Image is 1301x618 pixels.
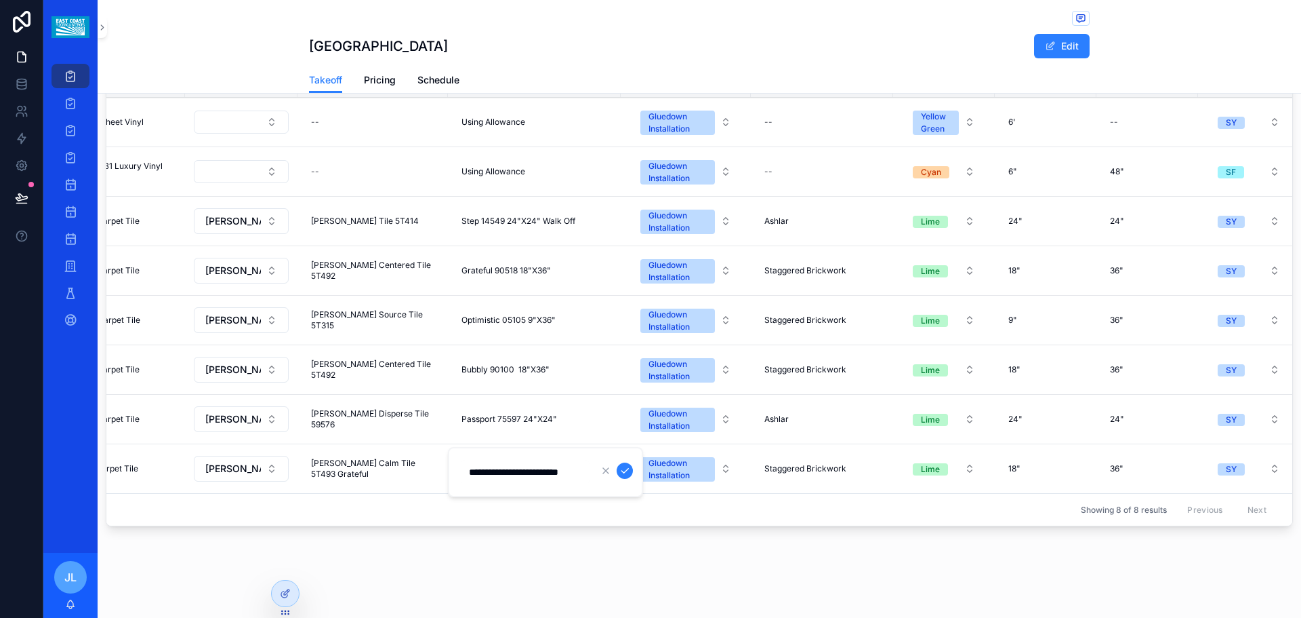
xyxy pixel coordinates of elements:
[1003,210,1088,232] a: 24"
[306,254,440,287] a: [PERSON_NAME] Centered Tile 5T492
[1226,414,1237,426] div: SY
[81,216,140,227] span: FA6 Carpet Tile
[1207,159,1291,184] button: Select Button
[629,450,742,487] button: Select Button
[461,364,550,375] span: Bubbly 90100 18"X36"
[1110,364,1123,375] span: 36"
[764,117,772,128] div: --
[901,406,987,432] a: Select Button
[193,208,289,235] a: Select Button
[51,16,89,38] img: App logo
[1207,110,1291,134] button: Select Button
[306,304,440,336] a: [PERSON_NAME] Source Tile 5T315
[901,103,987,141] a: Select Button
[311,408,434,430] span: [PERSON_NAME] Disperse Tile 59576
[1226,117,1237,129] div: SY
[43,54,98,350] div: scrollable content
[648,457,707,482] div: Gluedown Installation
[921,111,951,135] div: Yellow Green
[1008,216,1023,227] span: 24"
[81,315,140,326] span: FA4 Carpet Tile
[1081,505,1167,516] span: Showing 8 of 8 results
[1003,359,1088,381] a: 18"
[81,364,140,375] span: FA3 Carpet Tile
[1104,458,1190,480] a: 36"
[306,210,440,232] a: [PERSON_NAME] Tile 5T414
[309,37,448,56] h1: [GEOGRAPHIC_DATA]
[759,111,885,133] a: --
[311,117,319,128] div: --
[1110,414,1124,425] span: 24"
[456,309,613,331] a: Optimistic 05105 9"X36"
[311,359,434,381] span: [PERSON_NAME] Centered Tile 5T492
[194,111,289,134] button: Select Button
[461,315,556,326] span: Optimistic 05105 9"X36"
[764,315,846,326] span: Staggered Brickwork
[629,302,742,339] button: Select Button
[194,406,289,432] button: Select Button
[193,257,289,284] a: Select Button
[1008,364,1020,375] span: 18"
[193,356,289,383] a: Select Button
[1008,463,1020,474] span: 18"
[902,457,986,481] button: Select Button
[902,159,986,184] button: Select Button
[759,408,885,430] a: Ashlar
[1110,166,1124,177] span: 48"
[81,265,140,276] span: FA5 Carpet Tile
[456,161,613,182] a: Using Allowance
[417,73,459,87] span: Schedule
[456,260,613,282] a: Grateful 90518 18"X36"
[901,456,987,482] a: Select Button
[205,462,261,476] span: [PERSON_NAME] Contract
[461,166,525,177] span: Using Allowance
[81,364,177,375] a: FA3 Carpet Tile
[364,73,396,87] span: Pricing
[764,166,772,177] div: --
[1206,456,1292,482] a: Select Button
[1003,260,1088,282] a: 18"
[1104,260,1190,282] a: 36"
[364,68,396,95] a: Pricing
[1008,265,1020,276] span: 18"
[759,161,885,182] a: --
[1110,463,1123,474] span: 36"
[921,463,940,476] div: Lime
[1207,258,1291,283] button: Select Button
[1226,315,1237,327] div: SY
[921,414,940,426] div: Lime
[1207,209,1291,233] button: Select Button
[764,265,846,276] span: Staggered Brickwork
[81,265,177,276] a: FA5 Carpet Tile
[1207,358,1291,382] button: Select Button
[417,68,459,95] a: Schedule
[1206,258,1292,284] a: Select Button
[901,307,987,333] a: Select Button
[205,214,261,228] span: [PERSON_NAME] Contract
[1003,161,1088,182] a: 6"
[193,307,289,334] a: Select Button
[205,264,261,277] span: [PERSON_NAME] Contract
[205,412,261,426] span: [PERSON_NAME] Contract
[764,216,789,227] span: Ashlar
[1008,117,1016,128] span: 6'
[311,309,434,331] span: [PERSON_NAME] Source Tile 5T315
[193,110,289,134] a: Select Button
[648,358,707,383] div: Gluedown Installation
[1003,408,1088,430] a: 24"
[629,252,743,290] a: Select Button
[1003,111,1088,133] a: 6'
[311,260,434,282] span: [PERSON_NAME] Centered Tile 5T492
[309,73,342,87] span: Takeoff
[629,351,742,388] button: Select Button
[194,357,289,383] button: Select Button
[629,202,743,240] a: Select Button
[1226,265,1237,277] div: SY
[193,159,289,184] a: Select Button
[629,104,742,140] button: Select Button
[648,408,707,432] div: Gluedown Installation
[81,414,177,425] a: FA2 Carpet Tile
[1207,457,1291,481] button: Select Button
[1226,463,1237,476] div: SY
[81,315,177,326] a: FA4 Carpet Tile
